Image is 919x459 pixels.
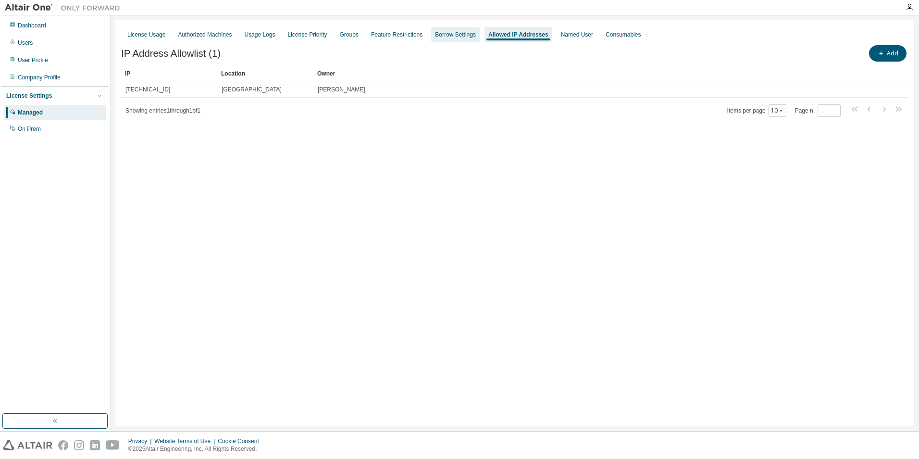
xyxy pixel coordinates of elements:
[244,31,275,38] div: Usage Logs
[561,31,593,38] div: Named User
[5,3,125,13] img: Altair One
[128,437,154,445] div: Privacy
[771,107,784,115] button: 10
[18,39,33,47] div: Users
[317,66,882,81] div: Owner
[128,445,265,453] p: © 2025 Altair Engineering, Inc. All Rights Reserved.
[106,440,120,450] img: youtube.svg
[121,48,221,59] span: IP Address Allowlist (1)
[18,22,46,29] div: Dashboard
[727,104,786,117] span: Items per page
[125,66,213,81] div: IP
[435,31,476,38] div: Borrow Settings
[125,107,200,114] span: Showing entries 1 through 1 of 1
[125,86,170,93] span: [TECHNICAL_ID]
[606,31,641,38] div: Consumables
[18,109,43,116] div: Managed
[288,31,327,38] div: License Priority
[18,125,41,133] div: On Prem
[795,104,841,117] span: Page n.
[74,440,84,450] img: instagram.svg
[218,437,264,445] div: Cookie Consent
[869,45,907,62] button: Add
[221,66,310,81] div: Location
[178,31,232,38] div: Authorized Machines
[18,74,61,81] div: Company Profile
[18,56,48,64] div: User Profile
[127,31,165,38] div: License Usage
[154,437,218,445] div: Website Terms of Use
[371,31,422,38] div: Feature Restrictions
[3,440,52,450] img: altair_logo.svg
[222,86,282,93] span: [GEOGRAPHIC_DATA]
[90,440,100,450] img: linkedin.svg
[318,86,365,93] span: [PERSON_NAME]
[340,31,359,38] div: Groups
[488,31,548,38] div: Allowed IP Addresses
[6,92,52,100] div: License Settings
[58,440,68,450] img: facebook.svg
